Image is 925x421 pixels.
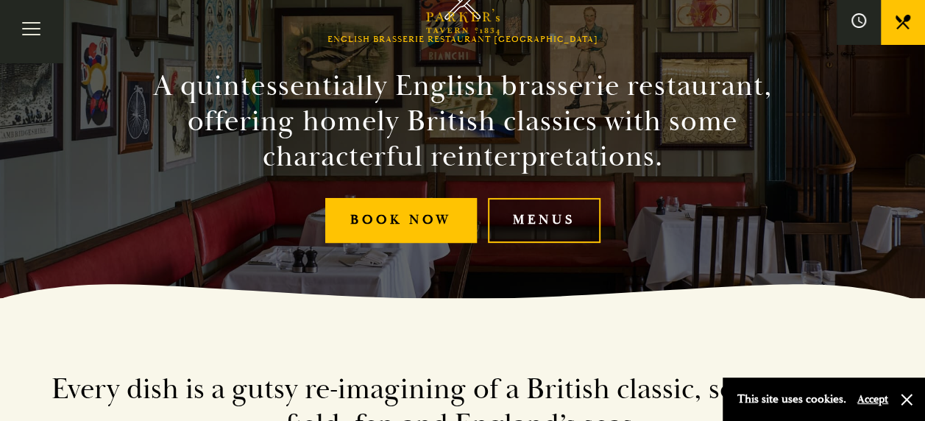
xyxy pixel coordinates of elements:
p: This site uses cookies. [737,389,846,410]
h2: A quintessentially English brasserie restaurant, offering homely British classics with some chara... [127,68,798,174]
a: Book Now [325,198,477,243]
button: Close and accept [899,392,914,407]
h1: English Brasserie Restaurant [GEOGRAPHIC_DATA] [327,35,598,45]
a: Menus [488,198,600,243]
button: Accept [857,392,888,406]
